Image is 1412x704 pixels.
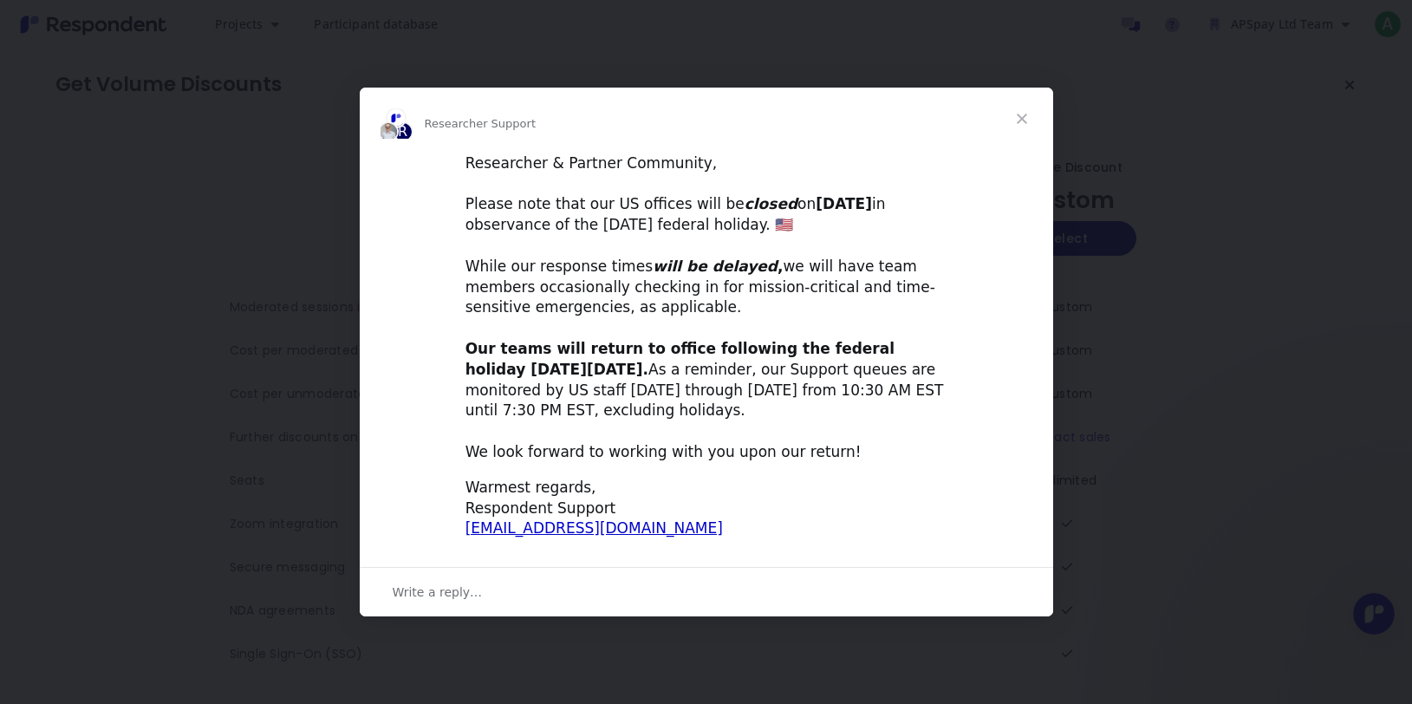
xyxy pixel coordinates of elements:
[653,257,783,275] b: ,
[386,108,407,128] img: Melissa avatar
[360,567,1053,616] div: Open conversation and reply
[425,117,537,130] span: Researcher Support
[465,519,723,537] a: [EMAIL_ADDRESS][DOMAIN_NAME]
[465,478,947,539] div: Warmest regards, Respondent Support
[991,88,1053,150] span: Close
[465,340,895,378] b: Our teams will return to office following the federal holiday [DATE][DATE].
[653,257,778,275] i: will be delayed
[816,195,872,212] b: [DATE]
[393,121,413,142] div: R
[378,121,399,142] img: Justin avatar
[393,581,483,603] span: Write a reply…
[465,153,947,463] div: Researcher & Partner Community, ​ Please note that our US offices will be on in observance of the...
[745,195,797,212] i: closed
